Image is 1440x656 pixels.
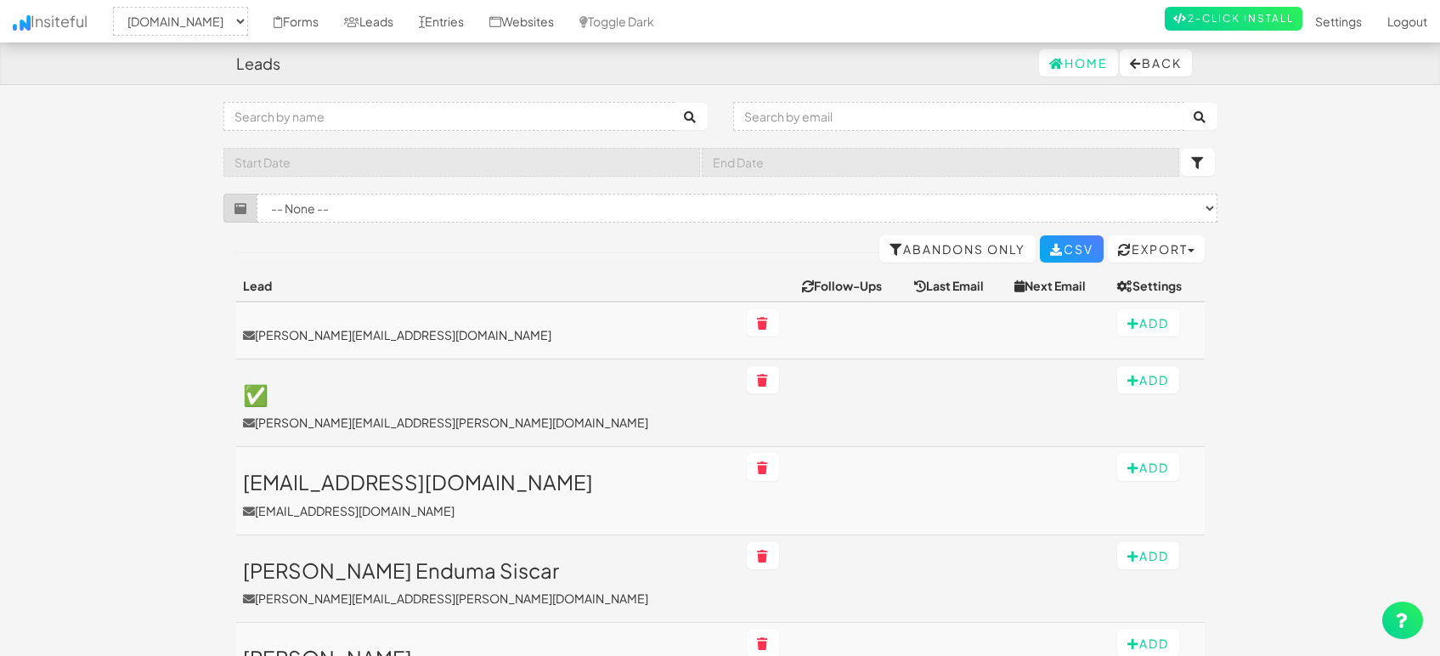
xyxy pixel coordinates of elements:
[1040,235,1104,263] a: CSV
[223,102,675,131] input: Search by name
[1165,7,1302,31] a: 2-Click Install
[243,383,733,431] a: ✅[PERSON_NAME][EMAIL_ADDRESS][PERSON_NAME][DOMAIN_NAME]
[236,55,280,72] h4: Leads
[243,559,733,607] a: [PERSON_NAME] Enduma Siscar[PERSON_NAME][EMAIL_ADDRESS][PERSON_NAME][DOMAIN_NAME]
[243,471,733,518] a: [EMAIL_ADDRESS][DOMAIN_NAME][EMAIL_ADDRESS][DOMAIN_NAME]
[795,270,907,302] th: Follow-Ups
[1008,270,1110,302] th: Next Email
[702,148,1179,177] input: End Date
[236,270,740,302] th: Lead
[243,590,733,607] p: [PERSON_NAME][EMAIL_ADDRESS][PERSON_NAME][DOMAIN_NAME]
[243,414,733,431] p: [PERSON_NAME][EMAIL_ADDRESS][PERSON_NAME][DOMAIN_NAME]
[1108,235,1205,263] button: Export
[1117,542,1179,569] button: Add
[243,559,733,581] h3: [PERSON_NAME] Enduma Siscar
[243,383,733,405] h3: ✅
[1117,309,1179,336] button: Add
[1117,366,1179,393] button: Add
[223,148,701,177] input: Start Date
[1039,49,1118,76] a: Home
[907,270,1008,302] th: Last Email
[243,326,733,343] a: [PERSON_NAME][EMAIL_ADDRESS][DOMAIN_NAME]
[733,102,1184,131] input: Search by email
[243,471,733,493] h3: [EMAIL_ADDRESS][DOMAIN_NAME]
[879,235,1036,263] a: Abandons Only
[1117,454,1179,481] button: Add
[243,502,733,519] p: [EMAIL_ADDRESS][DOMAIN_NAME]
[1120,49,1192,76] button: Back
[1110,270,1205,302] th: Settings
[13,15,31,31] img: icon.png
